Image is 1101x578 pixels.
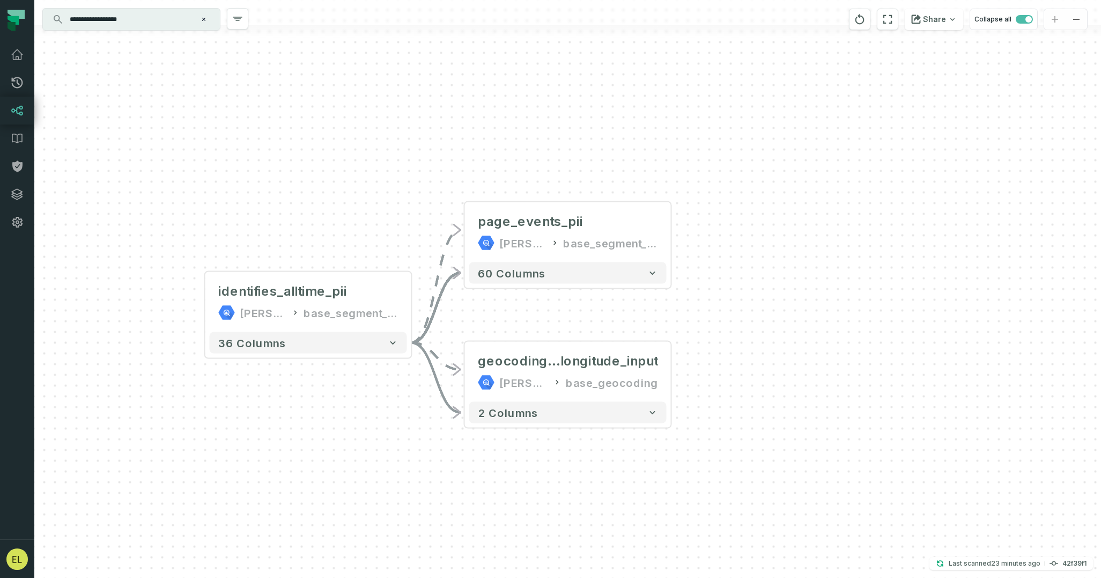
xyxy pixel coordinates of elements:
[411,342,460,369] g: Edge from c1a6f39586c02854e885789e4fa16fa9 to 59e587b6319a2b85b90b8e57333c73ee
[905,9,963,30] button: Share
[411,273,460,343] g: Edge from c1a6f39586c02854e885789e4fa16fa9 to 894e978e49a406552e5c586b1603d612
[218,336,286,349] span: 36 columns
[949,558,1040,569] p: Last scanned
[411,230,460,343] g: Edge from c1a6f39586c02854e885789e4fa16fa9 to 894e978e49a406552e5c586b1603d612
[198,14,209,25] button: Clear search query
[499,235,546,252] div: juul-warehouse
[563,235,657,252] div: base_segment_pii
[970,9,1038,30] button: Collapse all
[560,353,658,370] span: longitude_input
[478,353,658,370] div: geocoding_latitude_longitude_input
[499,374,549,391] div: juul-warehouse
[566,374,658,391] div: base_geocoding
[478,267,545,280] span: 60 columns
[478,213,583,230] div: page_events_pii
[478,353,560,370] span: geocoding_latitude_
[411,342,460,412] g: Edge from c1a6f39586c02854e885789e4fa16fa9 to 59e587b6319a2b85b90b8e57333c73ee
[240,304,287,321] div: juul-warehouse
[478,406,538,419] span: 2 columns
[304,304,398,321] div: base_segment_pii
[1066,9,1087,30] button: zoom out
[218,283,347,300] div: identifies_alltime_pii
[1062,560,1087,567] h4: 42f39f1
[6,548,28,570] img: avatar of Eddie Lam
[929,557,1093,570] button: Last scanned[DATE] 4:32:28 PM42f39f1
[991,559,1040,567] relative-time: Oct 6, 2025, 4:32 PM EDT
